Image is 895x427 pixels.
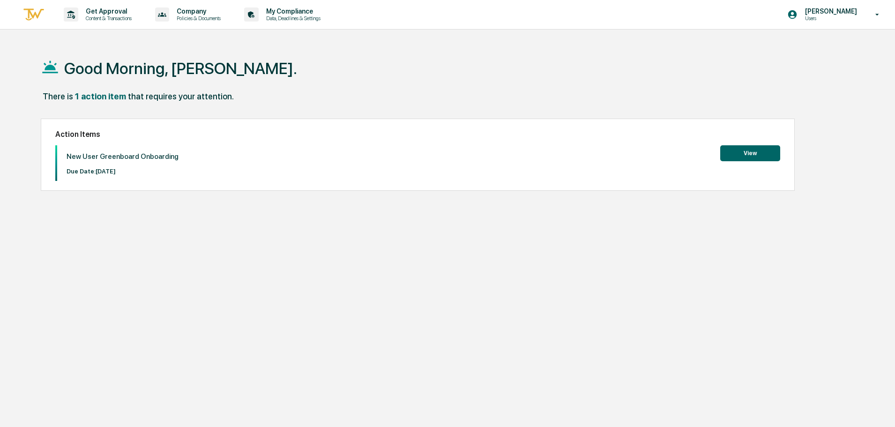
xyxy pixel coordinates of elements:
[75,91,126,101] div: 1 action item
[169,7,225,15] p: Company
[67,168,179,175] p: Due Date: [DATE]
[169,15,225,22] p: Policies & Documents
[55,130,780,139] h2: Action Items
[798,15,862,22] p: Users
[22,7,45,22] img: logo
[259,15,325,22] p: Data, Deadlines & Settings
[43,91,73,101] div: There is
[259,7,325,15] p: My Compliance
[78,7,136,15] p: Get Approval
[720,145,780,161] button: View
[720,148,780,157] a: View
[64,59,297,78] h1: Good Morning, [PERSON_NAME].
[67,152,179,161] p: New User Greenboard Onboarding
[78,15,136,22] p: Content & Transactions
[798,7,862,15] p: [PERSON_NAME]
[128,91,234,101] div: that requires your attention.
